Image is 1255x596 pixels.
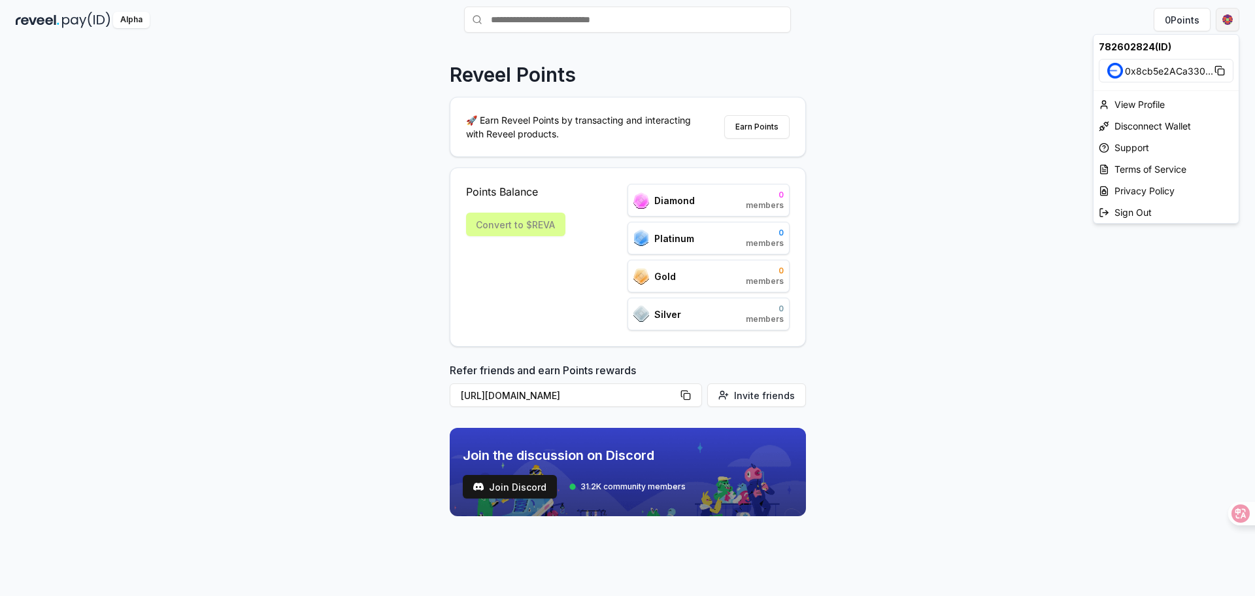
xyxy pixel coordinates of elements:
[1094,35,1239,59] div: 782602824(ID)
[1094,137,1239,158] a: Support
[1094,115,1239,137] div: Disconnect Wallet
[1094,94,1239,115] div: View Profile
[1094,158,1239,180] a: Terms of Service
[1094,180,1239,202] a: Privacy Policy
[1107,63,1123,79] img: Base
[1094,202,1239,223] div: Sign Out
[1125,64,1213,78] span: 0x8cb5e2ACa330 ...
